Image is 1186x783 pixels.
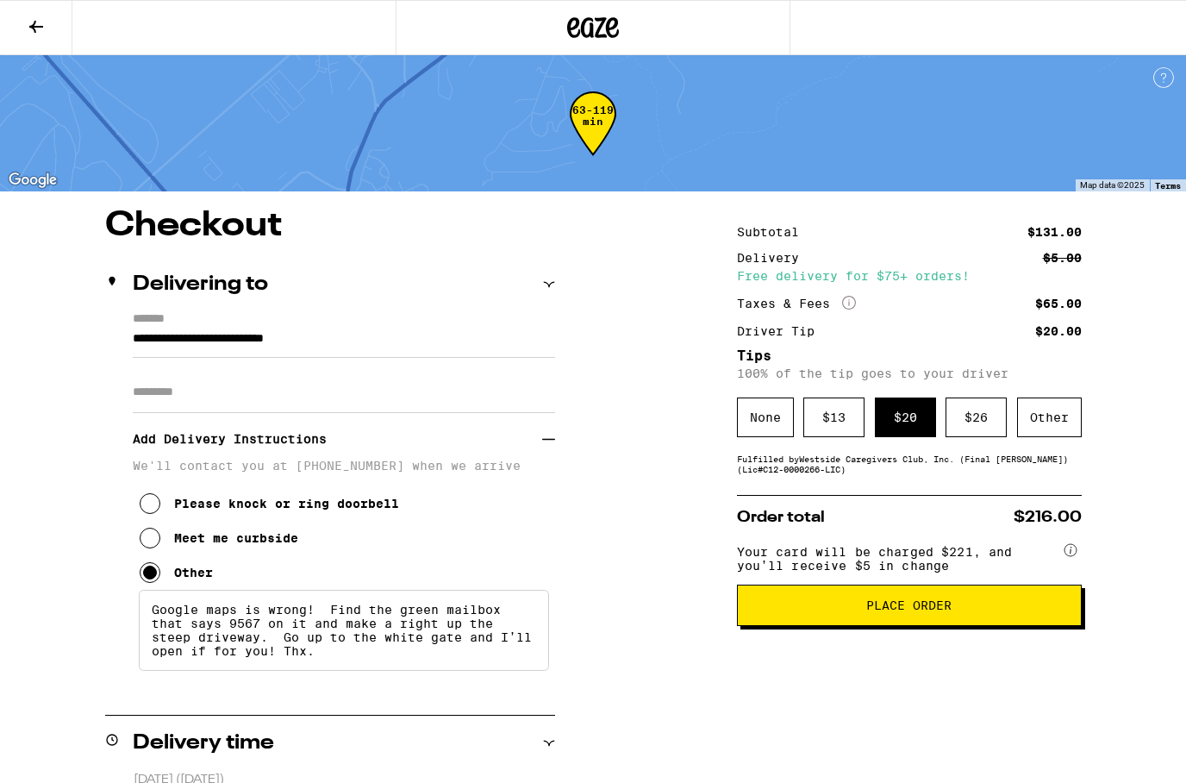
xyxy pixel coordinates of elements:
[737,252,811,264] div: Delivery
[737,454,1082,474] div: Fulfilled by Westside Caregivers Club, Inc. (Final [PERSON_NAME]) (Lic# C12-0000266-LIC )
[737,585,1082,626] button: Place Order
[133,419,542,459] h3: Add Delivery Instructions
[1155,180,1181,191] a: Terms
[1043,252,1082,264] div: $5.00
[875,398,936,437] div: $ 20
[737,296,856,311] div: Taxes & Fees
[1035,325,1082,337] div: $20.00
[737,325,827,337] div: Driver Tip
[737,349,1082,363] h5: Tips
[946,398,1007,437] div: $ 26
[140,521,298,555] button: Meet me curbside
[140,555,213,590] button: Other
[140,486,399,521] button: Please knock or ring doorbell
[803,398,865,437] div: $ 13
[1080,180,1145,190] span: Map data ©2025
[4,169,61,191] img: Google
[737,270,1082,282] div: Free delivery for $75+ orders!
[105,209,555,243] h1: Checkout
[737,510,825,525] span: Order total
[174,531,298,545] div: Meet me curbside
[737,366,1082,380] p: 100% of the tip goes to your driver
[570,104,616,169] div: 63-119 min
[1014,510,1082,525] span: $216.00
[174,497,399,511] div: Please knock or ring doorbell
[866,599,952,611] span: Place Order
[133,274,268,295] h2: Delivering to
[1035,298,1082,310] div: $65.00
[737,398,794,437] div: None
[133,733,274,754] h2: Delivery time
[1017,398,1082,437] div: Other
[133,459,555,473] p: We'll contact you at [PHONE_NUMBER] when we arrive
[737,226,811,238] div: Subtotal
[737,539,1061,573] span: Your card will be charged $221, and you’ll receive $5 in change
[174,566,213,579] div: Other
[1027,226,1082,238] div: $131.00
[4,169,61,191] a: Open this area in Google Maps (opens a new window)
